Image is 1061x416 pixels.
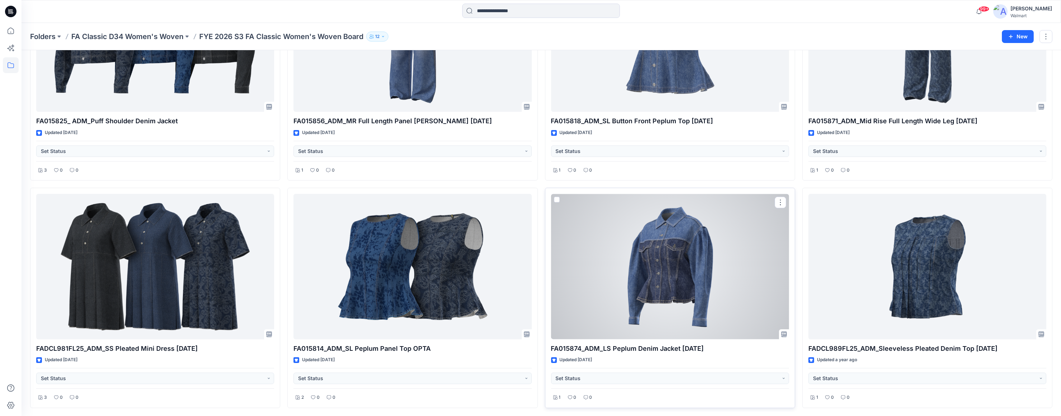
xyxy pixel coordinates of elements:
[317,394,320,401] p: 0
[302,129,335,137] p: Updated [DATE]
[551,194,789,339] a: FA015874_ADM_LS Peplum Denim Jacket 20OCT24
[45,129,77,137] p: Updated [DATE]
[589,167,592,174] p: 0
[199,32,363,42] p: FYE 2026 S3 FA Classic Women's Woven Board
[366,32,388,42] button: 12
[76,394,78,401] p: 0
[36,344,274,354] p: FADCL981FL25_ADM_SS Pleated Mini Dress [DATE]
[1010,13,1052,18] div: Walmart
[808,344,1046,354] p: FADCL989FL25_ADM_Sleeveless Pleated Denim Top [DATE]
[30,32,56,42] a: Folders
[979,6,989,12] span: 99+
[551,344,789,354] p: FA015874_ADM_LS Peplum Denim Jacket [DATE]
[60,394,63,401] p: 0
[45,356,77,364] p: Updated [DATE]
[60,167,63,174] p: 0
[302,356,335,364] p: Updated [DATE]
[36,116,274,126] p: FA015825_ ADM_Puff Shoulder Denim Jacket
[1010,4,1052,13] div: [PERSON_NAME]
[808,116,1046,126] p: FA015871_ADM_Mid Rise Full Length Wide Leg [DATE]
[589,394,592,401] p: 0
[332,167,335,174] p: 0
[293,116,531,126] p: FA015856_ADM_MR Full Length Panel [PERSON_NAME] [DATE]
[1002,30,1034,43] button: New
[574,167,577,174] p: 0
[816,167,818,174] p: 1
[831,167,834,174] p: 0
[574,394,577,401] p: 0
[816,394,818,401] p: 1
[831,394,834,401] p: 0
[847,167,850,174] p: 0
[375,33,379,40] p: 12
[44,394,47,401] p: 3
[293,344,531,354] p: FA015814_ADM_SL Peplum Panel Top OPTA
[551,116,789,126] p: FA015818_ADM_SL Button Front Peplum Top [DATE]
[808,194,1046,339] a: FADCL989FL25_ADM_Sleeveless Pleated Denim Top 23OCT24
[301,167,303,174] p: 1
[559,394,561,401] p: 1
[817,129,850,137] p: Updated [DATE]
[560,356,592,364] p: Updated [DATE]
[560,129,592,137] p: Updated [DATE]
[993,4,1008,19] img: avatar
[71,32,183,42] a: FA Classic D34 Women's Woven
[847,394,850,401] p: 0
[36,194,274,339] a: FADCL981FL25_ADM_SS Pleated Mini Dress 19OCT24
[76,167,78,174] p: 0
[316,167,319,174] p: 0
[44,167,47,174] p: 3
[559,167,561,174] p: 1
[817,356,857,364] p: Updated a year ago
[333,394,335,401] p: 0
[301,394,304,401] p: 2
[293,194,531,339] a: FA015814_ADM_SL Peplum Panel Top OPTA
